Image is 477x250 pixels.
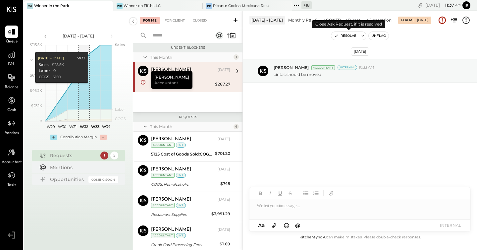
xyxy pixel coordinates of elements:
[2,159,22,165] span: Accountant
[150,124,232,129] div: This Month
[326,17,345,23] div: CONTROLLABLE EXPENSES
[151,203,175,208] div: Accountant
[136,45,239,50] div: Urgent Blockers
[100,152,108,159] div: 1
[52,62,64,68] div: $28.5K
[311,189,320,198] button: Ordered List
[176,203,186,208] div: int
[256,189,265,198] button: Bold
[218,197,230,202] div: [DATE]
[38,68,50,74] div: Labor
[293,221,302,229] button: @
[0,94,23,113] a: Cash
[206,3,212,9] div: PC
[215,81,230,88] div: $267.27
[220,241,230,247] div: $1.69
[161,17,188,24] div: For Client
[151,233,175,238] div: Accountant
[115,116,126,121] text: COGS
[5,130,19,136] span: Vendors
[0,26,23,45] a: Queue
[88,176,118,183] div: Coming Soon
[151,211,209,218] div: Restaurant Supplies
[351,47,369,56] div: [DATE]
[151,136,191,143] div: [PERSON_NAME]
[50,176,85,183] div: Opportunities
[77,56,85,61] div: W32
[31,103,42,108] text: $23.1K
[0,169,23,188] a: Tasks
[301,1,312,9] div: + 18
[30,88,42,93] text: $46.2K
[369,32,389,40] button: Unflag
[0,117,23,136] a: Vendors
[338,65,357,70] div: Internal
[455,3,461,7] span: am
[7,182,16,188] span: Tasks
[100,135,107,140] div: -
[417,2,424,9] div: copy link
[5,85,19,91] span: Balance
[7,107,16,113] span: Cash
[417,18,428,23] div: [DATE]
[30,73,42,78] text: $69.3K
[176,143,186,148] div: int
[311,65,335,70] div: Accountant
[218,67,230,73] div: [DATE]
[359,65,374,70] span: 10:33 AM
[102,124,110,129] text: W34
[286,189,294,198] button: Strikethrough
[115,42,125,47] text: Sales
[50,164,115,171] div: Mentions
[274,72,321,77] p: cintas should be moved
[91,124,99,129] text: W33
[288,17,323,23] div: Monthly P&L Comparison
[348,17,366,23] div: Direct Operating Expenses
[38,56,64,61] div: [DATE] - [DATE]
[249,16,285,24] div: [DATE] - [DATE]
[151,143,175,148] div: Accountant
[295,222,300,228] span: @
[234,54,239,60] div: 1
[40,119,42,123] text: 0
[234,124,239,129] div: 4
[425,2,461,8] div: [DATE]
[151,67,191,73] div: [PERSON_NAME]
[176,233,186,238] div: int
[462,1,470,9] button: Ir
[8,62,16,68] span: P&L
[27,3,33,9] div: Wi
[151,241,218,248] div: Credit Card Processing Fees
[0,146,23,165] a: Accountant
[30,42,42,47] text: $115.5K
[6,39,18,45] span: Queue
[0,71,23,91] a: Balance
[331,32,359,40] button: Resolve
[69,124,77,129] text: W31
[256,222,267,229] button: Aa
[53,68,55,74] div: 0
[176,173,186,178] div: int
[110,152,118,159] div: 5
[218,137,230,142] div: [DATE]
[140,17,160,24] div: For Me
[52,75,60,80] div: $150
[124,3,161,9] div: Winner on Fifth LLC
[50,135,57,140] div: +
[220,180,230,187] div: $748
[151,151,213,157] div: 5125 Cost of Goods Sold:COGS, Non-alcoholic
[136,115,239,119] div: Requests
[80,124,88,129] text: W32
[151,71,192,89] div: [PERSON_NAME]
[262,222,265,228] span: a
[274,65,309,70] span: [PERSON_NAME]
[151,181,218,188] div: COGS, Non-alcoholic
[151,166,191,173] div: [PERSON_NAME]
[154,80,178,86] span: Accountant
[211,211,230,217] div: $3,991.29
[30,58,42,62] text: $92.4K
[218,227,230,232] div: [DATE]
[50,33,107,39] div: [DATE] - [DATE]
[189,17,210,24] div: Closed
[117,3,123,9] div: Wo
